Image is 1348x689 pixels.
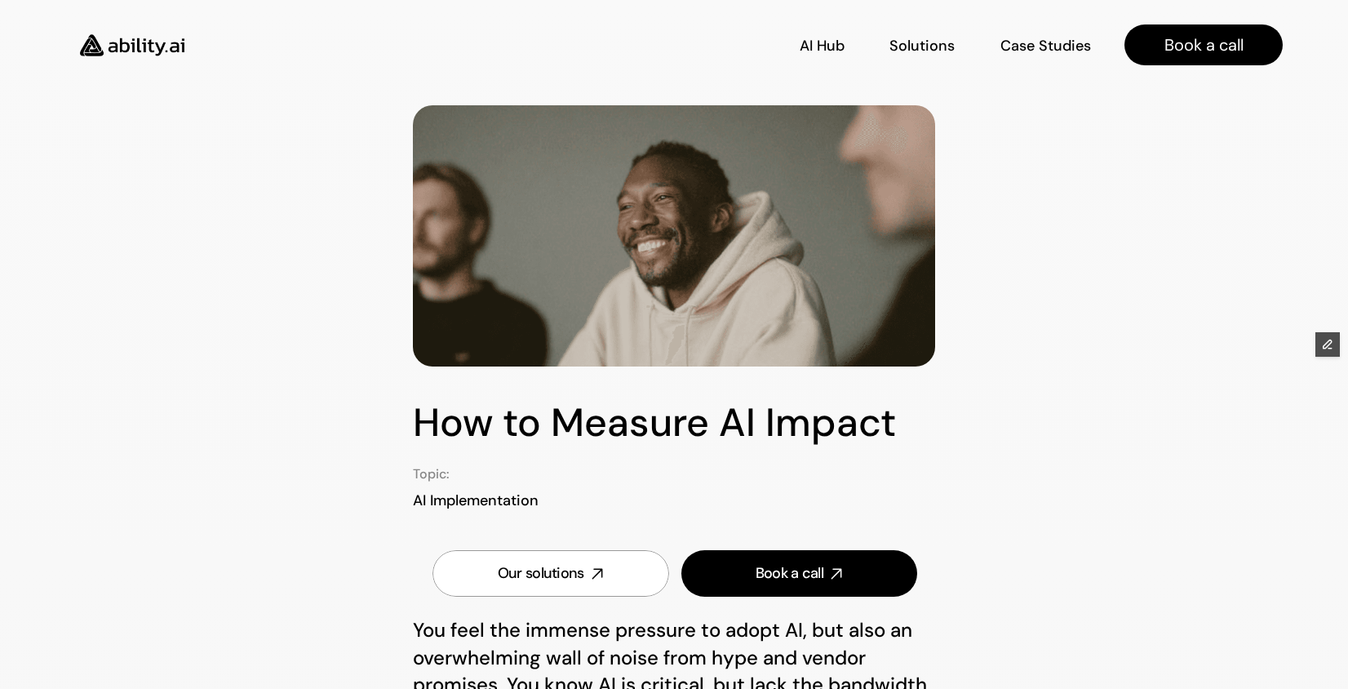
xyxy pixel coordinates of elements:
[1000,31,1092,60] a: Case Studies
[756,563,823,584] div: Book a call
[889,36,955,56] p: Solutions
[207,24,1283,65] nav: Main navigation
[800,31,845,60] a: AI Hub
[800,36,845,56] p: AI Hub
[413,465,450,483] p: Topic:
[1164,33,1244,56] p: Book a call
[413,399,935,447] h1: How to Measure AI Impact
[1315,332,1340,357] button: Edit Framer Content
[413,491,935,511] p: AI Implementation
[1124,24,1283,65] a: Book a call
[681,550,918,597] a: Book a call
[432,550,669,597] a: Our solutions
[1000,36,1091,56] p: Case Studies
[498,563,584,584] div: Our solutions
[889,31,955,60] a: Solutions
